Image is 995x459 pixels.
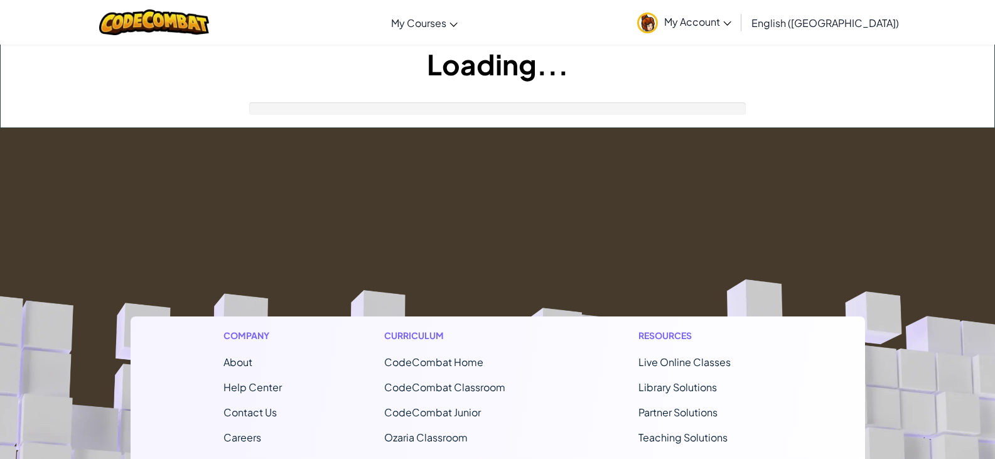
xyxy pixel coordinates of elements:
a: Partner Solutions [638,406,718,419]
span: CodeCombat Home [384,355,483,369]
a: About [223,355,252,369]
span: English ([GEOGRAPHIC_DATA]) [751,16,899,30]
a: Teaching Solutions [638,431,728,444]
a: My Account [631,3,738,42]
a: English ([GEOGRAPHIC_DATA]) [745,6,905,40]
h1: Curriculum [384,329,536,342]
a: CodeCombat Junior [384,406,481,419]
h1: Resources [638,329,772,342]
a: Help Center [223,381,282,394]
h1: Loading... [1,45,994,84]
img: avatar [637,13,658,33]
a: Ozaria Classroom [384,431,468,444]
span: My Courses [391,16,446,30]
span: My Account [664,15,731,28]
a: Careers [223,431,261,444]
a: My Courses [385,6,464,40]
img: CodeCombat logo [99,9,209,35]
a: Library Solutions [638,381,717,394]
h1: Company [223,329,282,342]
a: CodeCombat Classroom [384,381,505,394]
a: Live Online Classes [638,355,731,369]
span: Contact Us [223,406,277,419]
